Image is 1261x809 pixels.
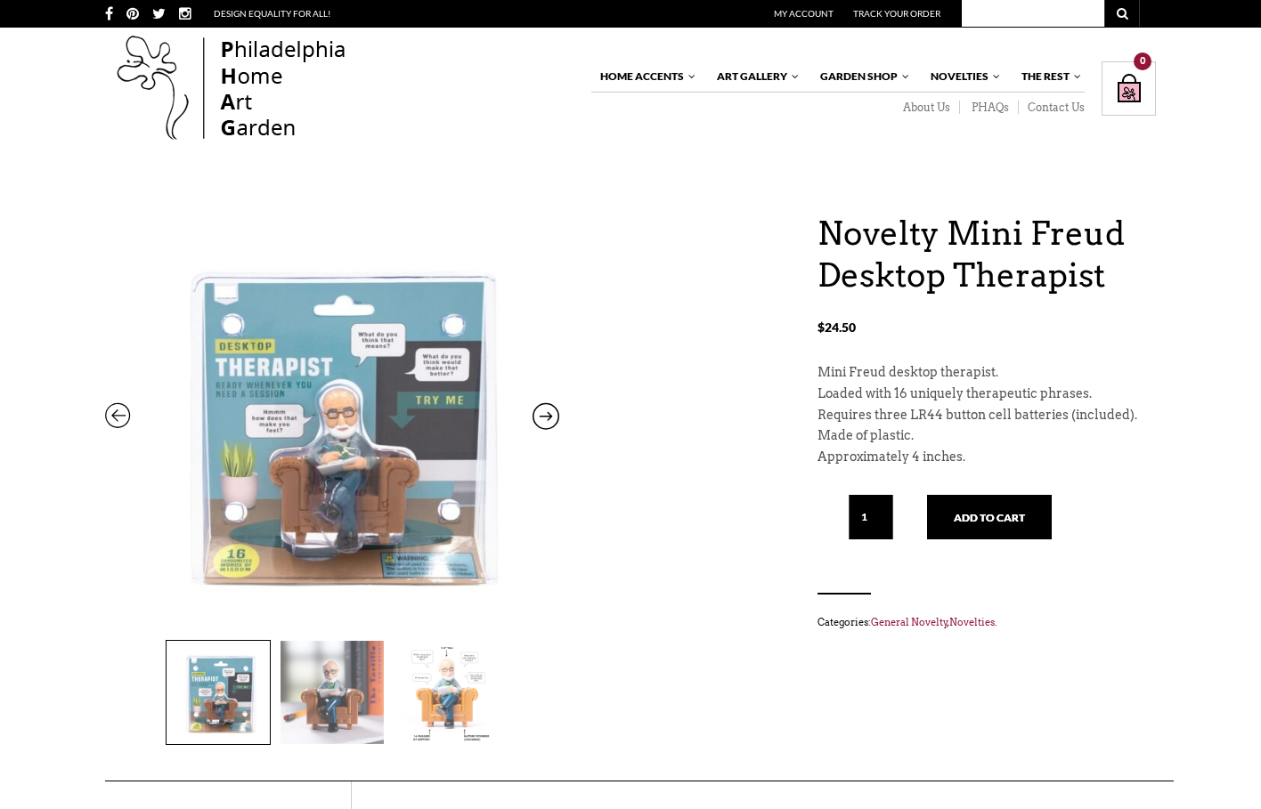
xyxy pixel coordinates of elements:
[818,405,1156,426] p: Requires three LR44 button cell batteries (included).
[922,61,1002,92] a: Novelties
[818,362,1156,384] p: Mini Freud desktop therapist.
[891,101,960,115] a: About Us
[818,612,1156,632] span: Categories: , .
[853,8,940,19] a: Track Your Order
[849,495,893,539] input: Qty
[949,616,995,628] a: Novelties
[960,101,1019,115] a: PHAQs
[818,320,856,335] bdi: 24.50
[1134,53,1151,70] div: 0
[1013,61,1083,92] a: The Rest
[818,425,1156,447] p: Made of plastic.
[818,320,825,335] span: $
[774,8,834,19] a: My Account
[708,61,801,92] a: Art Gallery
[871,616,948,628] a: General Novelty
[591,61,697,92] a: Home Accents
[811,61,911,92] a: Garden Shop
[818,384,1156,405] p: Loaded with 16 uniquely therapeutic phrases.
[818,213,1156,296] h1: Novelty Mini Freud Desktop Therapist
[818,447,1156,468] p: Approximately 4 inches.
[927,495,1052,539] button: Add to cart
[1019,101,1085,115] a: Contact Us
